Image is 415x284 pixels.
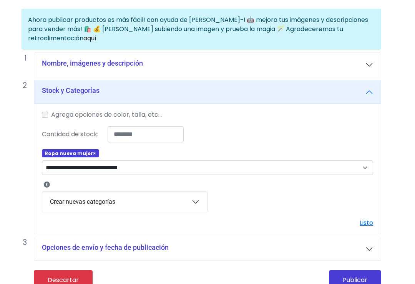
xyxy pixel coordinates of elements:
[42,149,99,157] span: Ropa nueva mujer
[42,192,207,212] button: Crear nuevas categorías
[42,243,169,252] h5: Opciones de envío y fecha de publicación
[42,86,100,95] h5: Stock y Categorías
[51,110,162,119] label: Agrega opciones de color, talla, etc...
[42,130,98,139] label: Cantidad de stock:
[34,53,381,77] button: Nombre, imágenes y descripción
[360,218,373,227] a: Listo
[83,34,96,43] a: aquí
[93,150,96,157] span: ×
[34,80,381,104] button: Stock y Categorías
[42,59,143,68] h5: Nombre, imágenes y descripción
[28,15,368,43] span: Ahora publicar productos es más fácil! con ayuda de [PERSON_NAME]-I 🤖 mejora tus imágenes y descr...
[34,237,381,261] button: Opciones de envío y fecha de publicación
